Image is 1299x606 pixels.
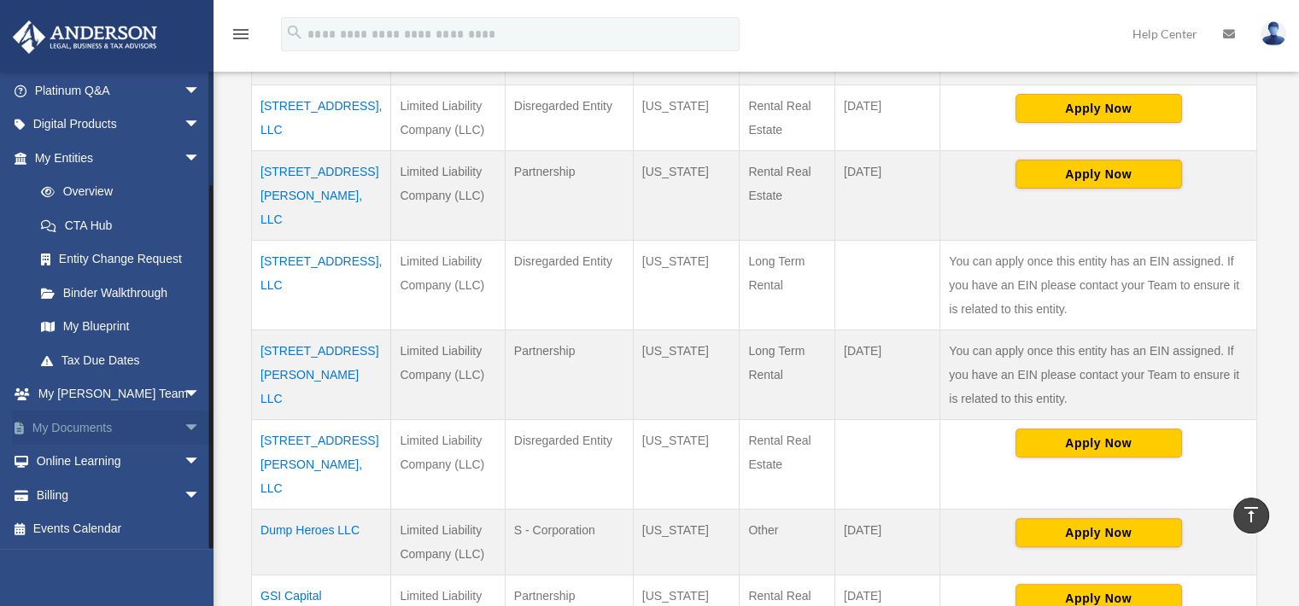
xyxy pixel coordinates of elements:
td: Limited Liability Company (LLC) [391,150,505,240]
td: You can apply once this entity has an EIN assigned. If you have an EIN please contact your Team t... [940,329,1257,419]
a: Tax Due Dates [24,343,218,377]
span: arrow_drop_down [184,141,218,176]
td: [STREET_ADDRESS], LLC [252,240,391,329]
td: [US_STATE] [633,419,740,509]
td: Long Term Rental [740,240,835,329]
a: CTA Hub [24,208,218,242]
a: My Entitiesarrow_drop_down [12,141,218,175]
td: [US_STATE] [633,150,740,240]
td: Long Term Rental [740,329,835,419]
td: [US_STATE] [633,84,740,150]
td: Disregarded Entity [505,84,633,150]
a: My Documentsarrow_drop_down [12,411,226,445]
span: arrow_drop_down [184,377,218,412]
td: Rental Real Estate [740,419,835,509]
td: S - Corporation [505,509,633,574]
span: arrow_drop_down [184,478,218,513]
td: Limited Liability Company (LLC) [391,84,505,150]
td: [US_STATE] [633,509,740,574]
td: Limited Liability Company (LLC) [391,329,505,419]
button: Apply Now [1015,94,1182,123]
a: Billingarrow_drop_down [12,478,226,512]
a: Online Learningarrow_drop_down [12,445,226,479]
a: Entity Change Request [24,242,218,277]
td: You can apply once this entity has an EIN assigned. If you have an EIN please contact your Team t... [940,240,1257,329]
a: Digital Productsarrow_drop_down [12,108,226,142]
a: menu [231,30,251,44]
a: vertical_align_top [1233,498,1269,533]
i: menu [231,24,251,44]
td: [US_STATE] [633,240,740,329]
img: Anderson Advisors Platinum Portal [8,20,162,54]
td: [STREET_ADDRESS][PERSON_NAME] LLC [252,329,391,419]
a: My Blueprint [24,310,218,344]
td: [DATE] [834,509,939,574]
td: Limited Liability Company (LLC) [391,240,505,329]
a: My [PERSON_NAME] Teamarrow_drop_down [12,377,226,411]
td: Disregarded Entity [505,419,633,509]
td: [US_STATE] [633,329,740,419]
button: Apply Now [1015,428,1182,457]
td: [DATE] [834,84,939,150]
td: [STREET_ADDRESS], LLC [252,84,391,150]
td: [STREET_ADDRESS][PERSON_NAME], LLC [252,419,391,509]
td: Other [740,509,835,574]
td: [DATE] [834,150,939,240]
td: Dump Heroes LLC [252,509,391,574]
td: Partnership [505,150,633,240]
td: Limited Liability Company (LLC) [391,419,505,509]
td: Disregarded Entity [505,240,633,329]
a: Events Calendar [12,512,226,546]
span: arrow_drop_down [184,73,218,108]
img: User Pic [1261,21,1286,46]
i: vertical_align_top [1241,504,1261,525]
a: Binder Walkthrough [24,276,218,310]
button: Apply Now [1015,518,1182,547]
td: [STREET_ADDRESS][PERSON_NAME], LLC [252,150,391,240]
td: Rental Real Estate [740,84,835,150]
td: Partnership [505,329,633,419]
span: arrow_drop_down [184,445,218,480]
td: Rental Real Estate [740,150,835,240]
td: Limited Liability Company (LLC) [391,509,505,574]
a: Platinum Q&Aarrow_drop_down [12,73,226,108]
button: Apply Now [1015,160,1182,189]
a: Overview [24,175,209,209]
i: search [285,23,304,42]
span: arrow_drop_down [184,411,218,446]
span: arrow_drop_down [184,108,218,143]
td: [DATE] [834,329,939,419]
